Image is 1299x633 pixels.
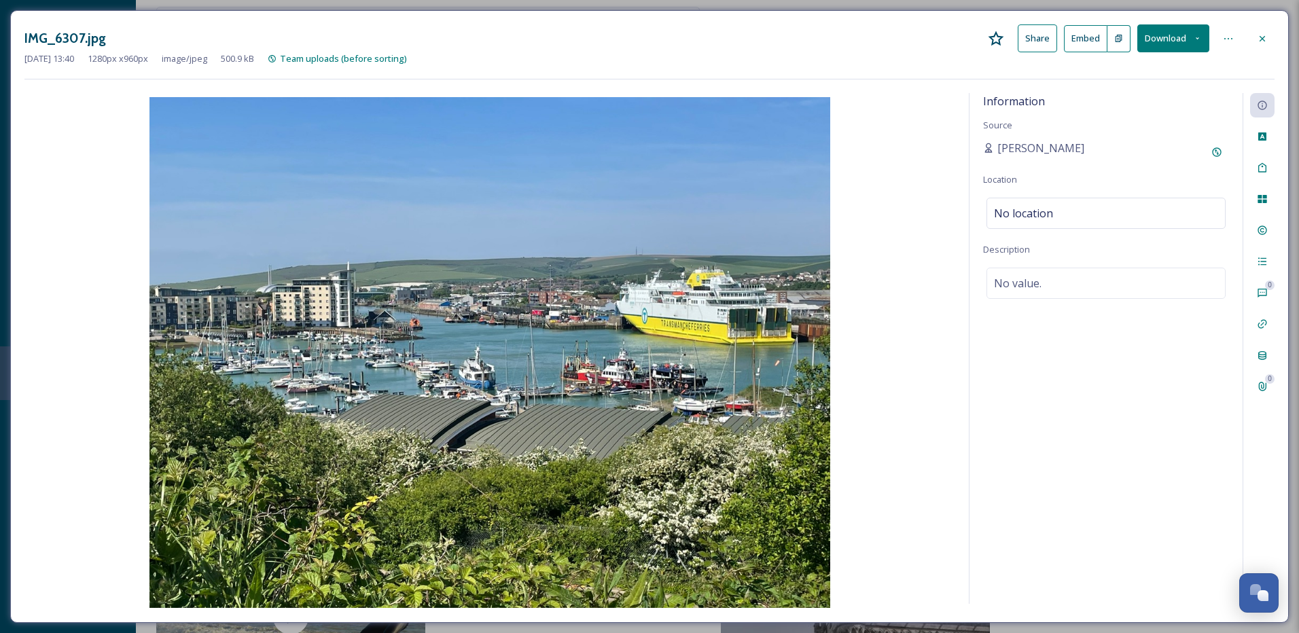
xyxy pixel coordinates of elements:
[1265,374,1275,384] div: 0
[1239,573,1279,613] button: Open Chat
[1265,281,1275,290] div: 0
[24,52,74,65] span: [DATE] 13:40
[221,52,254,65] span: 500.9 kB
[994,205,1053,221] span: No location
[983,94,1045,109] span: Information
[983,173,1017,185] span: Location
[280,52,407,65] span: Team uploads (before sorting)
[24,97,955,608] img: IMG_6307.jpg
[162,52,207,65] span: image/jpeg
[994,275,1042,291] span: No value.
[997,140,1084,156] span: [PERSON_NAME]
[983,243,1030,255] span: Description
[1018,24,1057,52] button: Share
[983,119,1012,131] span: Source
[24,29,106,48] h3: IMG_6307.jpg
[1137,24,1209,52] button: Download
[1064,25,1107,52] button: Embed
[88,52,148,65] span: 1280 px x 960 px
